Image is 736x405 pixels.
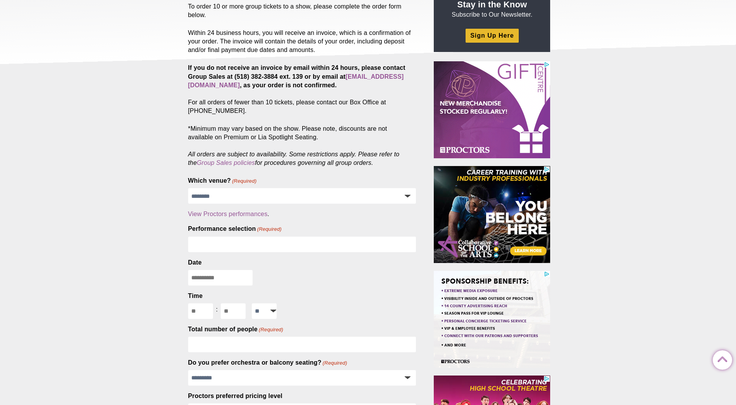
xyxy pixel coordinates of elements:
[188,64,416,115] p: For all orders of fewer than 10 tickets, please contact our Box Office at [PHONE_NUMBER].
[188,211,268,217] a: View Proctors performances
[188,392,282,400] label: Proctors preferred pricing level
[434,61,550,158] iframe: Advertisement
[188,177,257,185] label: Which venue?
[188,292,203,300] legend: Time
[213,303,221,316] div: :
[434,166,550,263] iframe: Advertisement
[188,29,416,54] p: Within 24 business hours, you will receive an invoice, which is a confirmation of your order. The...
[188,258,202,267] label: Date
[434,271,550,368] iframe: Advertisement
[258,326,283,333] span: (Required)
[713,351,728,366] a: Back to Top
[188,325,284,334] label: Total number of people
[188,151,400,166] em: All orders are subject to availability. Some restrictions apply. Please refer to the for procedur...
[466,29,518,42] a: Sign Up Here
[232,178,257,185] span: (Required)
[188,210,416,218] div: .
[188,2,416,19] p: To order 10 or more group tickets to a show, please complete the order form below.
[188,225,282,233] label: Performance selection
[256,226,282,233] span: (Required)
[188,358,347,367] label: Do you prefer orchestra or balcony seating?
[322,360,347,367] span: (Required)
[197,159,255,166] a: Group Sales policies
[188,73,404,88] a: [EMAIL_ADDRESS][DOMAIN_NAME]
[188,125,416,167] p: *Minimum may vary based on the show. Please note, discounts are not available on Premium or Lia S...
[188,64,405,88] strong: If you do not receive an invoice by email within 24 hours, please contact Group Sales at (518) 38...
